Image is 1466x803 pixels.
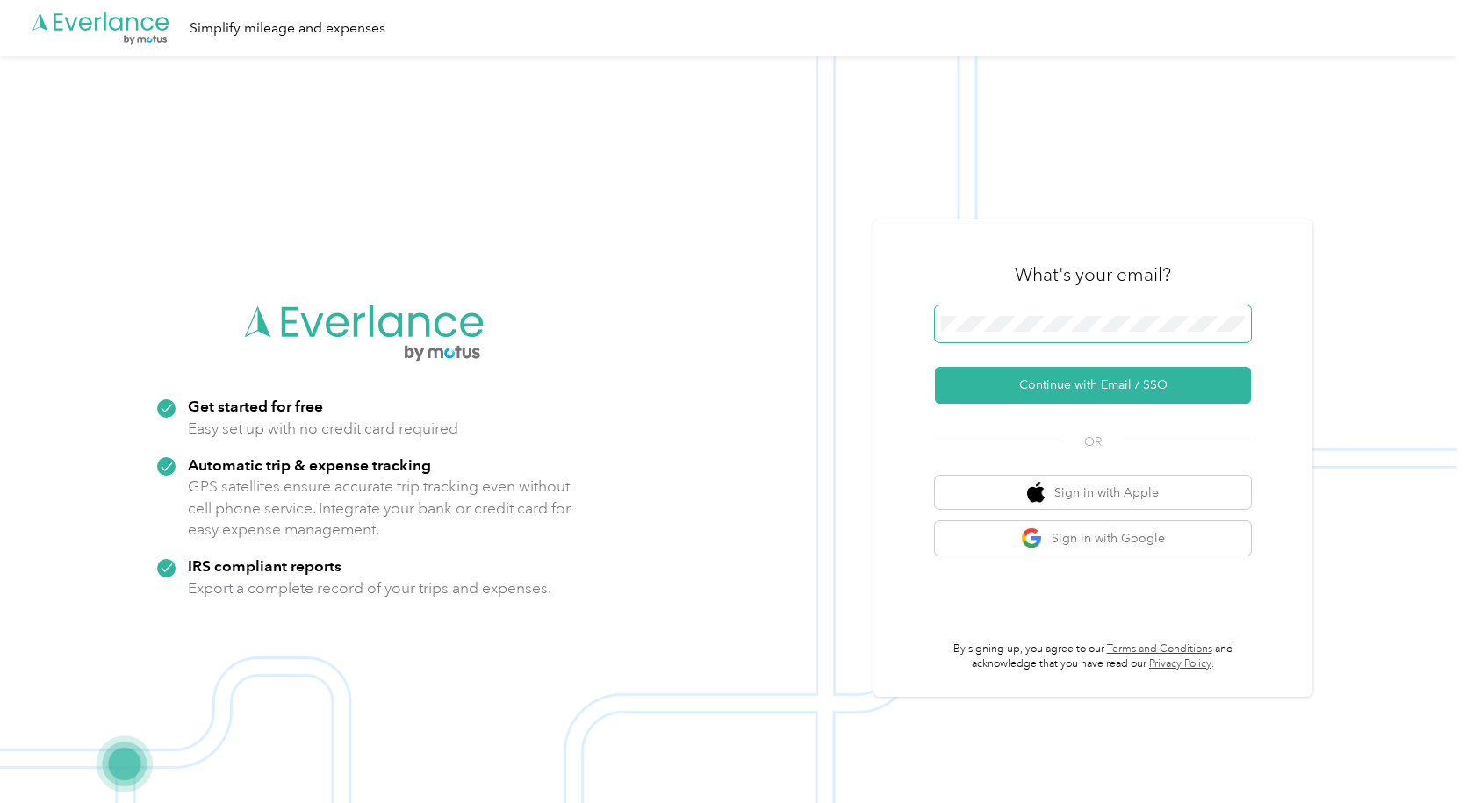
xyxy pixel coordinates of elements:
[188,455,431,474] strong: Automatic trip & expense tracking
[935,642,1251,672] p: By signing up, you agree to our and acknowledge that you have read our .
[1107,642,1212,656] a: Terms and Conditions
[1149,657,1211,670] a: Privacy Policy
[188,556,341,575] strong: IRS compliant reports
[188,577,551,599] p: Export a complete record of your trips and expenses.
[188,476,571,541] p: GPS satellites ensure accurate trip tracking even without cell phone service. Integrate your bank...
[935,476,1251,510] button: apple logoSign in with Apple
[1062,433,1124,451] span: OR
[1015,262,1171,287] h3: What's your email?
[1021,527,1043,549] img: google logo
[935,367,1251,404] button: Continue with Email / SSO
[188,397,323,415] strong: Get started for free
[190,18,385,39] div: Simplify mileage and expenses
[935,521,1251,556] button: google logoSign in with Google
[1027,482,1045,504] img: apple logo
[188,418,458,440] p: Easy set up with no credit card required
